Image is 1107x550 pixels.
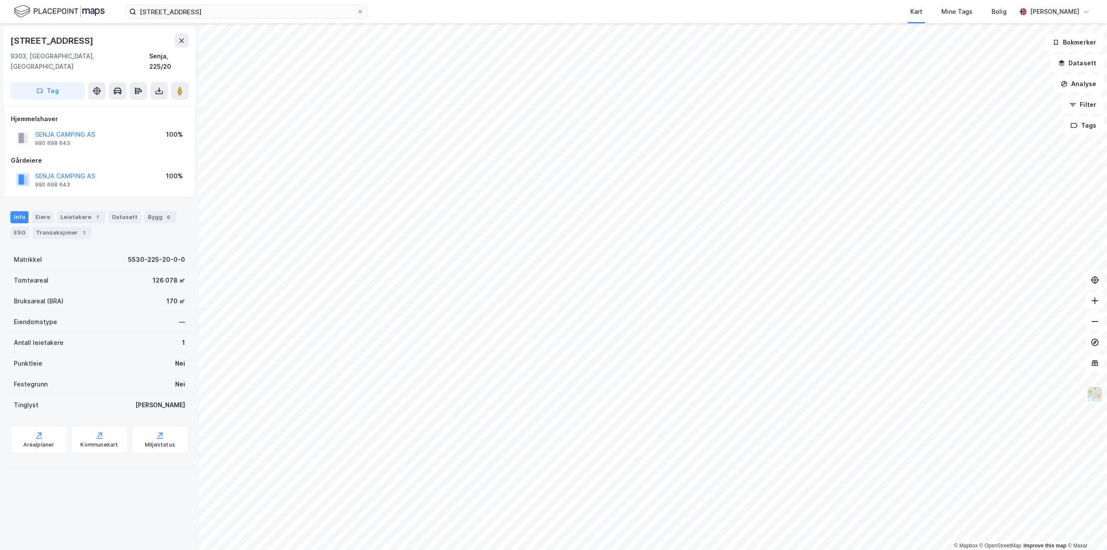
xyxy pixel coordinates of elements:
[14,338,64,348] div: Antall leietakere
[153,275,185,286] div: 126 078 ㎡
[14,317,57,327] div: Eiendomstype
[992,6,1007,17] div: Bolig
[954,543,978,549] a: Mapbox
[23,441,54,448] div: Arealplaner
[10,82,85,100] button: Tag
[149,51,189,72] div: Senja, 225/20
[1087,386,1103,402] img: Z
[14,358,42,369] div: Punktleie
[35,181,70,188] div: 990 698 643
[10,227,29,239] div: ESG
[93,213,102,222] div: 1
[57,211,105,223] div: Leietakere
[1024,543,1066,549] a: Improve this map
[14,4,105,19] img: logo.f888ab2527a4732fd821a326f86c7f29.svg
[14,379,48,389] div: Festegrunn
[80,228,88,237] div: 1
[14,254,42,265] div: Matrikkel
[10,34,95,48] div: [STREET_ADDRESS]
[1062,96,1104,113] button: Filter
[910,6,922,17] div: Kart
[32,211,54,223] div: Eiere
[10,211,29,223] div: Info
[14,400,38,410] div: Tinglyst
[166,296,185,306] div: 170 ㎡
[175,379,185,389] div: Nei
[109,211,141,223] div: Datasett
[941,6,973,17] div: Mine Tags
[135,400,185,410] div: [PERSON_NAME]
[182,338,185,348] div: 1
[32,227,92,239] div: Transaksjoner
[11,114,188,124] div: Hjemmelshaver
[1030,6,1079,17] div: [PERSON_NAME]
[166,171,183,181] div: 100%
[128,254,185,265] div: 5530-225-20-0-0
[1053,75,1104,93] button: Analyse
[35,140,70,147] div: 990 698 643
[14,296,64,306] div: Bruksareal (BRA)
[144,211,176,223] div: Bygg
[1063,117,1104,134] button: Tags
[1064,508,1107,550] div: Kontrollprogram for chat
[164,213,173,222] div: 6
[10,51,149,72] div: 9303, [GEOGRAPHIC_DATA], [GEOGRAPHIC_DATA]
[145,441,175,448] div: Miljøstatus
[1051,55,1104,72] button: Datasett
[1045,34,1104,51] button: Bokmerker
[1064,508,1107,550] iframe: Chat Widget
[979,543,1021,549] a: OpenStreetMap
[136,5,357,18] input: Søk på adresse, matrikkel, gårdeiere, leietakere eller personer
[175,358,185,369] div: Nei
[179,317,185,327] div: —
[11,155,188,166] div: Gårdeiere
[14,275,48,286] div: Tomteareal
[80,441,118,448] div: Kommunekart
[166,129,183,140] div: 100%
